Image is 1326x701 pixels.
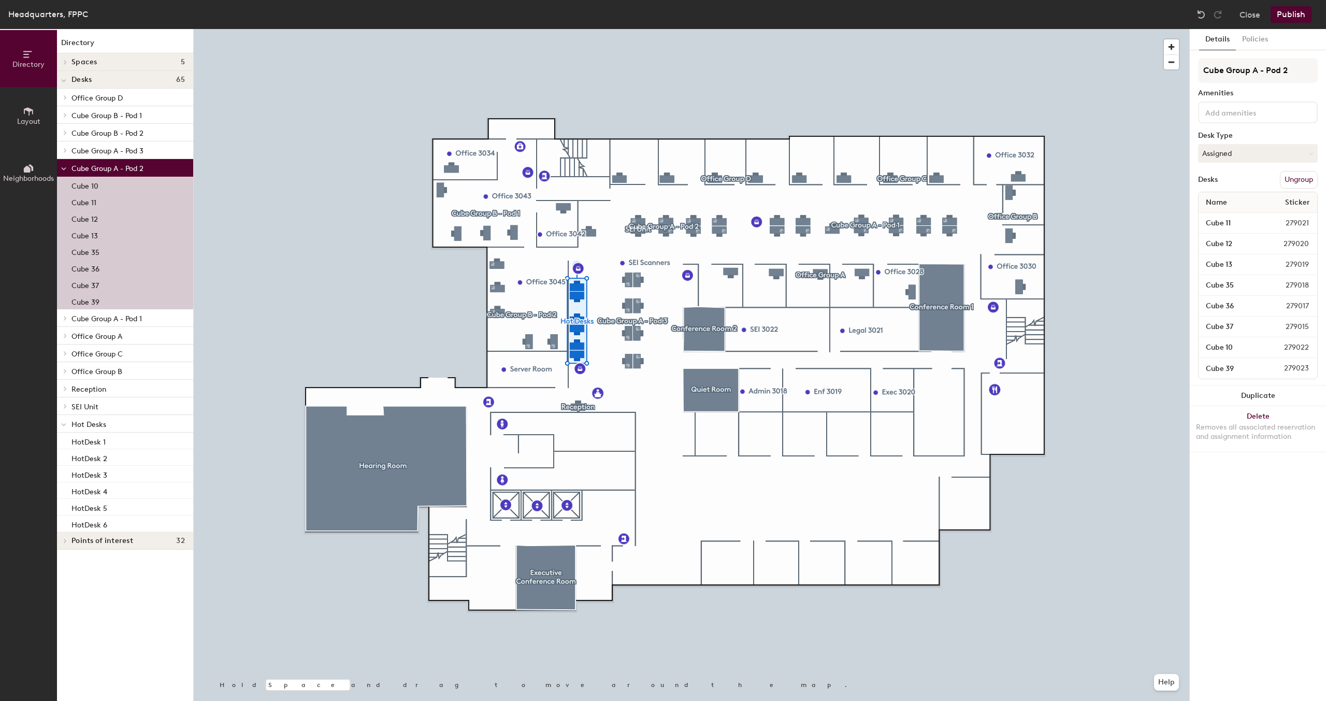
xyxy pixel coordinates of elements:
span: Cube Group B - Pod 2 [71,129,143,138]
button: DeleteRemoves all associated reservation and assignment information [1190,406,1326,452]
img: Redo [1213,9,1223,20]
span: Desks [71,76,92,84]
span: Sticker [1280,193,1315,212]
span: Layout [17,117,40,126]
span: Office Group A [71,332,122,341]
span: Hot Desks [71,420,106,429]
p: Cube 11 [71,195,96,207]
span: 279015 [1261,321,1315,333]
h1: Directory [57,37,193,53]
p: HotDesk 3 [71,468,107,480]
button: Assigned [1198,144,1318,163]
span: Neighborhoods [3,174,54,183]
input: Unnamed desk [1201,237,1259,251]
span: Cube Group A - Pod 1 [71,314,142,323]
span: 279023 [1259,363,1315,374]
span: 279018 [1261,280,1315,291]
input: Unnamed desk [1201,299,1261,313]
button: Details [1199,29,1236,50]
div: Headquarters, FPPC [8,8,88,21]
span: 279020 [1259,238,1315,250]
input: Unnamed desk [1201,361,1259,376]
span: 5 [181,58,185,66]
input: Unnamed desk [1201,257,1261,272]
p: HotDesk 5 [71,501,107,513]
span: Directory [12,60,45,69]
span: Office Group C [71,350,123,359]
span: Cube Group B - Pod 1 [71,111,142,120]
span: Points of interest [71,537,133,545]
span: Office Group B [71,367,122,376]
span: 279017 [1261,301,1315,312]
input: Unnamed desk [1201,278,1261,293]
div: Amenities [1198,89,1318,97]
button: Help [1154,674,1179,691]
span: Cube Group A - Pod 2 [71,164,143,173]
button: Policies [1236,29,1274,50]
span: 279022 [1259,342,1315,353]
p: HotDesk 4 [71,484,107,496]
p: Cube 37 [71,278,99,290]
button: Close [1239,6,1260,23]
input: Add amenities [1203,106,1296,118]
input: Unnamed desk [1201,216,1261,231]
input: Unnamed desk [1201,340,1259,355]
div: Removes all associated reservation and assignment information [1196,423,1320,441]
button: Publish [1271,6,1311,23]
p: HotDesk 6 [71,518,107,530]
p: Cube 10 [71,179,98,191]
span: 32 [176,537,185,545]
p: Cube 36 [71,262,99,274]
span: Office Group D [71,94,123,103]
span: SEI Unit [71,403,98,411]
p: Cube 12 [71,212,98,224]
span: Reception [71,385,106,394]
p: Cube 13 [71,228,98,240]
div: Desks [1198,176,1218,184]
p: Cube 35 [71,245,99,257]
span: Cube Group A - Pod 3 [71,147,143,155]
span: 279021 [1261,218,1315,229]
input: Unnamed desk [1201,320,1261,334]
p: HotDesk 1 [71,435,106,447]
img: Undo [1196,9,1206,20]
span: 65 [176,76,185,84]
span: 279019 [1261,259,1315,270]
span: Spaces [71,58,97,66]
button: Ungroup [1280,171,1318,189]
p: Cube 39 [71,295,99,307]
button: Duplicate [1190,385,1326,406]
p: HotDesk 2 [71,451,107,463]
span: Name [1201,193,1232,212]
div: Desk Type [1198,132,1318,140]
